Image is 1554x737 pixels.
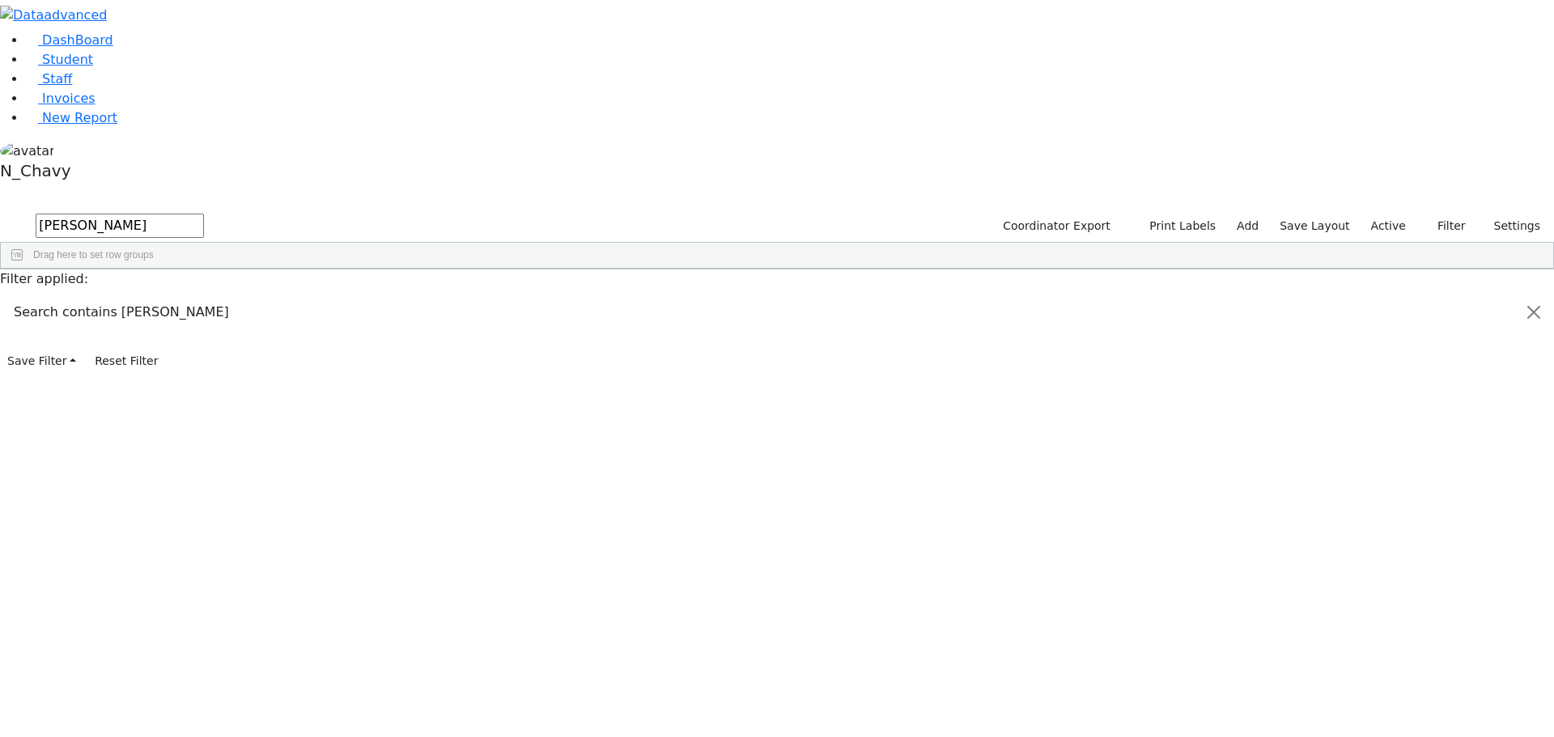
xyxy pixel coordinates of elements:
a: Add [1229,214,1266,239]
input: Search [36,214,204,238]
label: Active [1364,214,1413,239]
a: Invoices [26,91,96,106]
button: Close [1514,290,1553,335]
button: Print Labels [1131,214,1223,239]
a: DashBoard [26,32,113,48]
a: Staff [26,71,72,87]
span: Drag here to set row groups [33,249,154,260]
span: Student [42,52,93,67]
span: New Report [42,110,117,125]
a: New Report [26,110,117,125]
button: Settings [1473,214,1548,239]
button: Reset Filter [87,349,165,374]
button: Save Layout [1272,214,1357,239]
a: Student [26,52,93,67]
span: Invoices [42,91,96,106]
span: DashBoard [42,32,113,48]
button: Coordinator Export [992,214,1118,239]
span: Staff [42,71,72,87]
button: Filter [1416,214,1473,239]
